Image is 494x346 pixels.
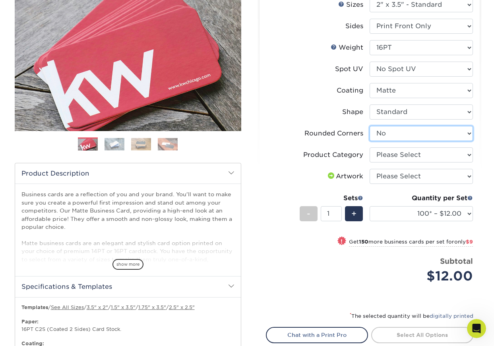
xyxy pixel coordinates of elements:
[136,257,149,270] button: Send a message…
[138,304,166,310] a: 1.75" x 3.5"
[6,27,153,51] div: Theresa says…
[133,91,153,108] div: oh
[342,107,363,117] div: Shape
[169,304,195,310] a: 2.5" x 2.5"
[370,193,473,203] div: Quantity per Set
[23,4,35,17] img: Profile image for Jenny
[6,213,153,239] div: Jenny says…
[120,32,146,40] div: no maam
[6,127,153,151] div: Theresa says…
[6,239,153,286] div: Jenny says…
[139,95,146,103] div: oh
[131,138,151,150] img: Business Cards 03
[351,208,356,220] span: +
[341,237,343,245] span: !
[440,257,473,265] strong: Subtotal
[39,4,90,10] h1: [PERSON_NAME]
[15,276,241,297] h2: Specifications & Templates
[300,193,363,203] div: Sets
[6,182,153,213] div: Theresa says…
[39,10,54,18] p: Active
[21,319,39,325] strong: Paper:
[12,260,19,267] button: Emoji picker
[50,260,57,267] button: Start recording
[13,218,86,233] a: [URL][DOMAIN_NAME]
[376,267,473,286] div: $12.00
[101,131,146,139] div: what is spot uv?
[467,319,486,338] iframe: Intercom live chat
[124,3,139,18] button: Home
[95,127,153,144] div: what is spot uv?
[51,304,84,310] a: See All Sizes
[25,260,31,267] button: Gif picker
[335,64,363,74] div: Spot UV
[307,208,310,220] span: -
[94,113,146,121] div: one more question
[6,51,153,91] div: Jenny says…
[430,313,473,319] a: digitally printed
[35,187,146,202] div: I can't see my previous orders. Did I do that for other orders?
[454,239,473,245] span: only
[13,155,124,170] div: Sure! This is a clear gloss that is placed where you'd like it to be.
[6,108,153,127] div: Theresa says…
[466,239,473,245] span: $9
[266,327,368,343] a: Chat with a Print Pro
[359,239,368,245] strong: 150
[331,43,363,52] div: Weight
[112,259,143,270] span: show more
[349,239,473,247] small: Get more business cards per set for
[337,86,363,95] div: Coating
[15,163,241,184] h2: Product Description
[21,304,48,310] b: Templates
[87,304,108,310] a: 3.5" x 2"
[21,190,234,303] p: Business cards are a reflection of you and your brand. You'll want to make sure you create a powe...
[6,239,130,272] div: No, the previous orders were standard Matte and Full Glossy (The Gloss was a full layer - not in ...
[303,150,363,160] div: Product Category
[350,313,473,319] small: The selected quantity will be
[29,182,153,207] div: I can't see my previous orders. Did I do that for other orders?
[111,304,136,310] a: 1.5" x 3.5"
[87,108,153,126] div: one more question
[5,3,20,18] button: go back
[78,135,98,155] img: Business Cards 01
[371,327,473,343] a: Select All Options
[6,213,130,238] div: Here's a short video:[URL][DOMAIN_NAME]
[158,138,178,150] img: Business Cards 04
[304,129,363,138] div: Rounded Corners
[139,3,154,17] div: Close
[6,150,130,175] div: Sure! This is a clear gloss that is placed where you'd like it to be.
[6,91,153,109] div: Theresa says…
[6,51,130,84] div: Great chatting with you, [PERSON_NAME]! Have a fantastic [DATE]! :)
[13,56,124,79] div: Great chatting with you, [PERSON_NAME]! Have a fantastic [DATE]! :)
[345,21,363,31] div: Sides
[6,150,153,182] div: Jenny says…
[326,172,363,181] div: Artwork
[38,260,44,267] button: Upload attachment
[114,27,153,45] div: no maam
[7,244,152,257] textarea: Message…
[105,138,124,150] img: Business Cards 02
[13,218,124,234] div: Here's a short video:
